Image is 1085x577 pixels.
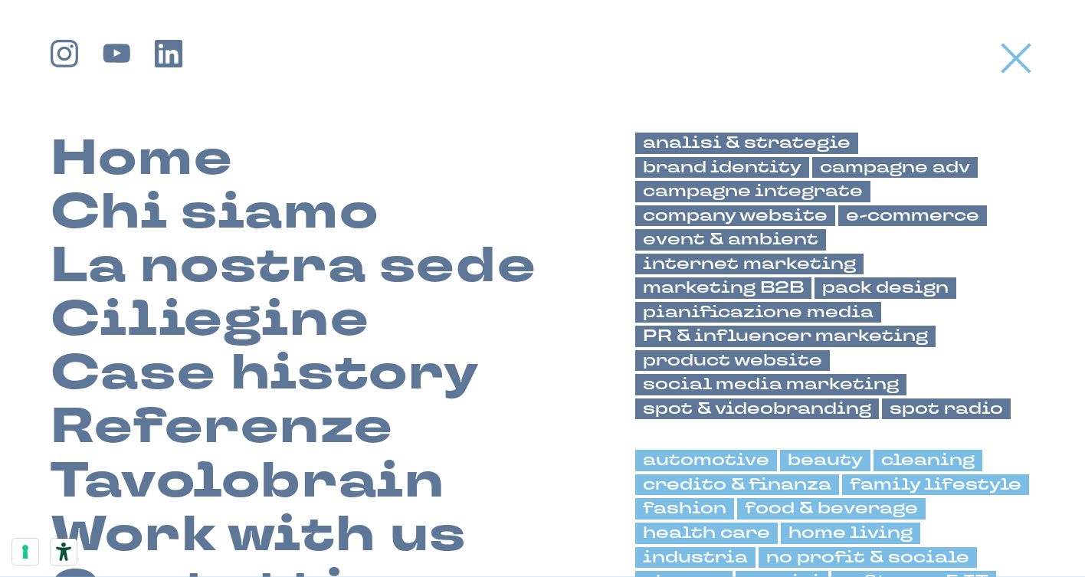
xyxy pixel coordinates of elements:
[635,547,756,569] a: industria
[51,293,369,347] a: Ciliegine
[635,498,734,520] a: fashion
[635,523,778,544] a: health care
[12,539,38,565] button: Le tue preferenze relative al consenso per le tecnologie di tracciamento
[882,398,1011,420] a: spot radio
[635,326,936,347] a: PR & influencer marketing
[635,254,864,275] a: internet marketing
[635,374,906,395] a: social media marketing
[812,157,978,179] a: campagne adv
[51,509,467,562] a: Work with us
[781,523,920,544] a: home living
[51,240,536,293] a: La nostra sede
[780,450,870,471] a: beauty
[635,450,777,471] a: automotive
[635,277,811,299] a: marketing B2B
[51,186,379,240] a: Chi siamo
[51,347,480,401] a: Case history
[635,398,879,420] a: spot & videobranding
[635,157,809,179] a: brand identity
[842,474,1029,496] a: family lifestyle
[51,133,233,186] a: Home
[51,539,77,565] button: Strumenti di accessibilità
[759,547,977,569] a: no profit & sociale
[635,302,881,323] a: pianificazione media
[635,133,858,154] a: analisi & strategie
[635,229,826,251] a: event & ambient
[874,450,982,471] a: cleaning
[815,277,956,299] a: pack design
[635,205,835,227] a: company website
[51,455,445,509] a: Tavolobrain
[635,350,830,372] a: product website
[51,401,393,454] a: Referenze
[838,205,987,227] a: e-commerce
[635,181,870,202] a: campagne integrate
[737,498,926,520] a: food & beverage
[635,474,839,496] a: credito & finanza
